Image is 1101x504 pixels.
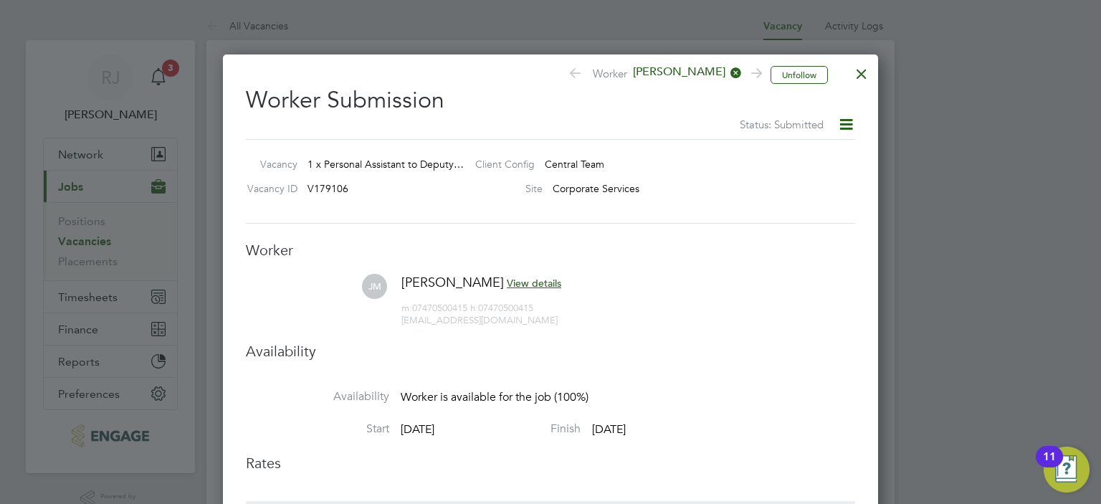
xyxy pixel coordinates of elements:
span: 1 x Personal Assistant to Deputy… [308,158,464,171]
div: 11 [1043,457,1056,475]
span: [DATE] [401,422,434,437]
button: Open Resource Center, 11 new notifications [1044,447,1090,493]
label: Client Config [464,158,535,171]
span: 07470500415 [470,302,533,314]
span: [DATE] [592,422,626,437]
label: Finish [437,422,581,437]
h2: Worker Submission [246,75,855,133]
label: Vacancy ID [240,182,297,195]
button: Unfollow [771,66,828,85]
span: Corporate Services [553,182,639,195]
label: Start [246,422,389,437]
span: m: [401,302,412,314]
h3: Rates [246,454,855,472]
span: Worker [568,65,760,85]
span: Worker is available for the job (100%) [401,390,588,404]
span: h: [470,302,478,314]
span: V179106 [308,182,348,195]
span: Status: Submitted [740,118,824,131]
span: 07470500415 [401,302,467,314]
h3: Availability [246,342,855,361]
span: [EMAIL_ADDRESS][DOMAIN_NAME] [401,314,558,326]
span: [PERSON_NAME] [627,65,742,80]
span: Central Team [545,158,604,171]
label: Vacancy [240,158,297,171]
span: View details [507,277,561,290]
label: Site [464,182,543,195]
h3: Worker [246,241,855,260]
span: [PERSON_NAME] [401,274,504,290]
span: JM [362,274,387,299]
label: Availability [246,389,389,404]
